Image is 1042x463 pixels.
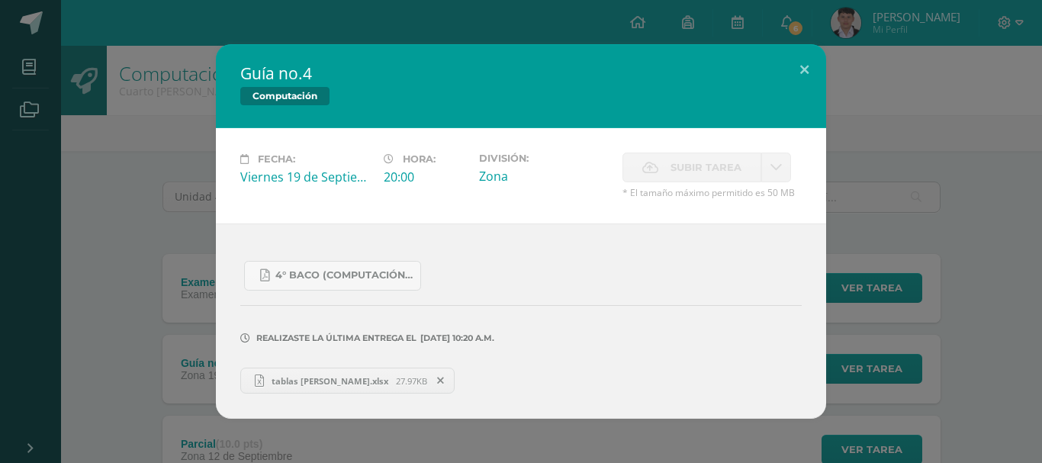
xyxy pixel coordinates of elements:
[384,169,467,185] div: 20:00
[256,333,416,343] span: Realizaste la última entrega el
[479,168,610,185] div: Zona
[403,153,436,165] span: Hora:
[671,153,741,182] span: Subir tarea
[783,44,826,96] button: Close (Esc)
[244,261,421,291] a: 4° Baco (Computación).pdf
[416,338,494,339] span: [DATE] 10:20 a.m.
[622,153,761,182] label: La fecha de entrega ha expirado
[240,368,455,394] a: tablas [PERSON_NAME].xlsx 27.97KB
[479,153,610,164] label: División:
[396,375,427,387] span: 27.97KB
[240,87,330,105] span: Computación
[240,169,371,185] div: Viernes 19 de Septiembre
[264,375,396,387] span: tablas [PERSON_NAME].xlsx
[258,153,295,165] span: Fecha:
[761,153,791,182] a: La fecha de entrega ha expirado
[240,63,802,84] h2: Guía no.4
[622,186,802,199] span: * El tamaño máximo permitido es 50 MB
[428,372,454,389] span: Remover entrega
[275,269,413,281] span: 4° Baco (Computación).pdf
